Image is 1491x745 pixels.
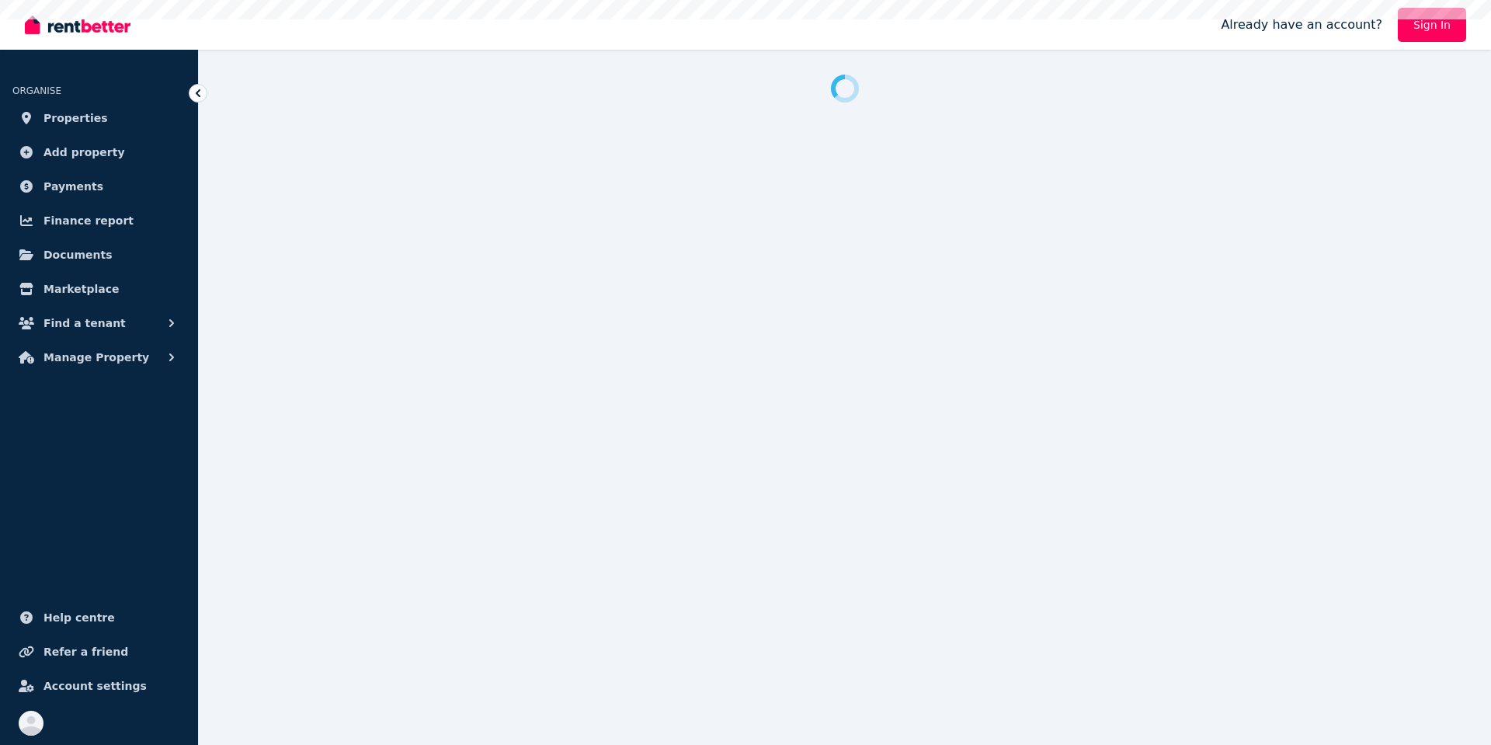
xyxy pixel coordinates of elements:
span: Help centre [43,608,115,627]
span: Finance report [43,211,134,230]
span: Properties [43,109,108,127]
span: Add property [43,143,125,162]
a: Sign In [1398,8,1466,42]
a: Refer a friend [12,636,186,667]
a: Help centre [12,602,186,633]
a: Marketplace [12,273,186,305]
a: Documents [12,239,186,270]
img: RentBetter [25,13,130,37]
span: Find a tenant [43,314,126,332]
a: Add property [12,137,186,168]
a: Payments [12,171,186,202]
button: Find a tenant [12,308,186,339]
span: Manage Property [43,348,149,367]
span: Marketplace [43,280,119,298]
span: Already have an account? [1221,16,1382,34]
span: Documents [43,245,113,264]
span: Payments [43,177,103,196]
span: ORGANISE [12,85,61,96]
span: Refer a friend [43,642,128,661]
a: Account settings [12,670,186,701]
span: Account settings [43,677,147,695]
a: Finance report [12,205,186,236]
button: Manage Property [12,342,186,373]
a: Properties [12,103,186,134]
